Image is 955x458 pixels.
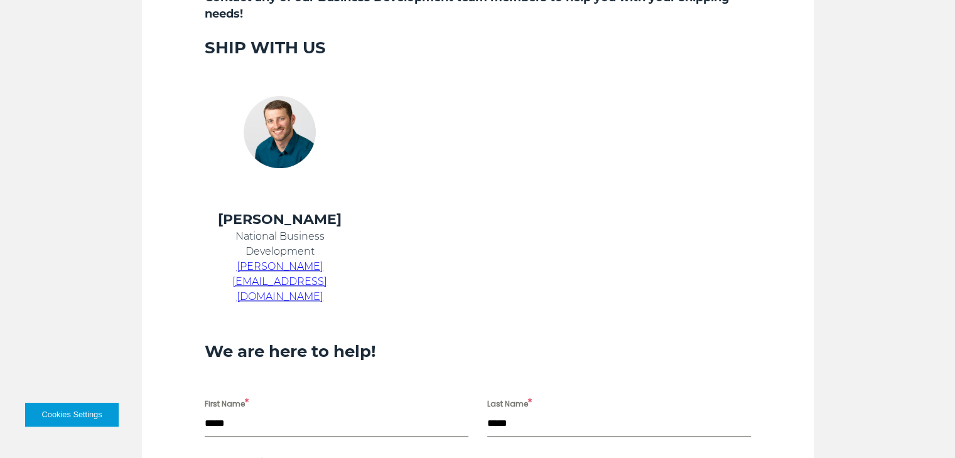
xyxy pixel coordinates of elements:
[205,229,355,259] p: National Business Development
[25,403,119,427] button: Cookies Settings
[205,37,751,58] h3: SHIP WITH US
[205,210,355,229] h4: [PERSON_NAME]
[232,260,327,302] a: [PERSON_NAME][EMAIL_ADDRESS][DOMAIN_NAME]
[205,341,751,362] h3: We are here to help!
